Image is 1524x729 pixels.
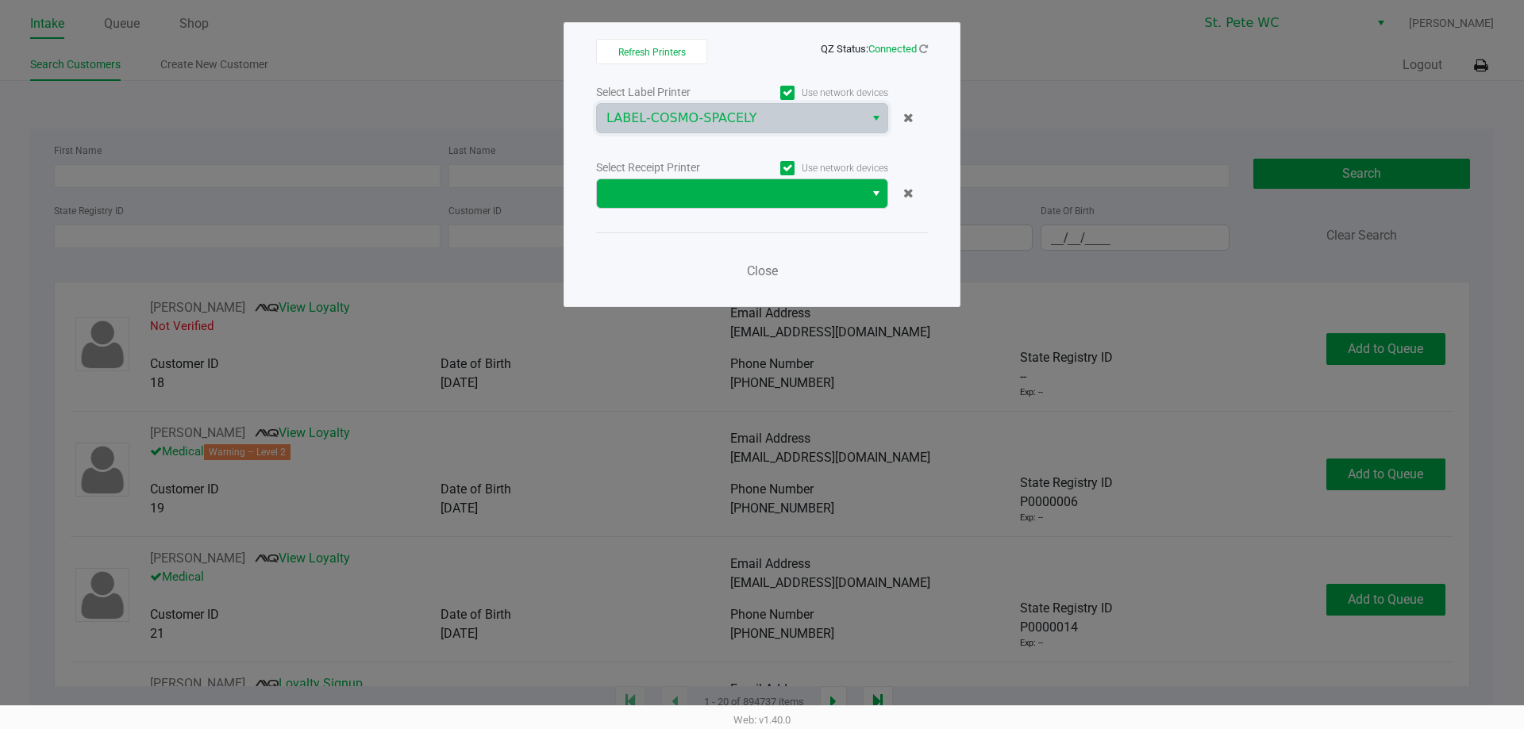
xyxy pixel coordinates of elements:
[596,159,742,176] div: Select Receipt Printer
[747,263,778,278] span: Close
[821,43,928,55] span: QZ Status:
[596,84,742,101] div: Select Label Printer
[864,104,887,132] button: Select
[868,43,917,55] span: Connected
[618,47,686,58] span: Refresh Printers
[606,109,855,128] span: LABEL-COSMO-SPACELY
[733,714,791,726] span: Web: v1.40.0
[864,179,887,208] button: Select
[738,255,786,287] button: Close
[742,86,888,100] label: Use network devices
[742,161,888,175] label: Use network devices
[596,39,707,64] button: Refresh Printers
